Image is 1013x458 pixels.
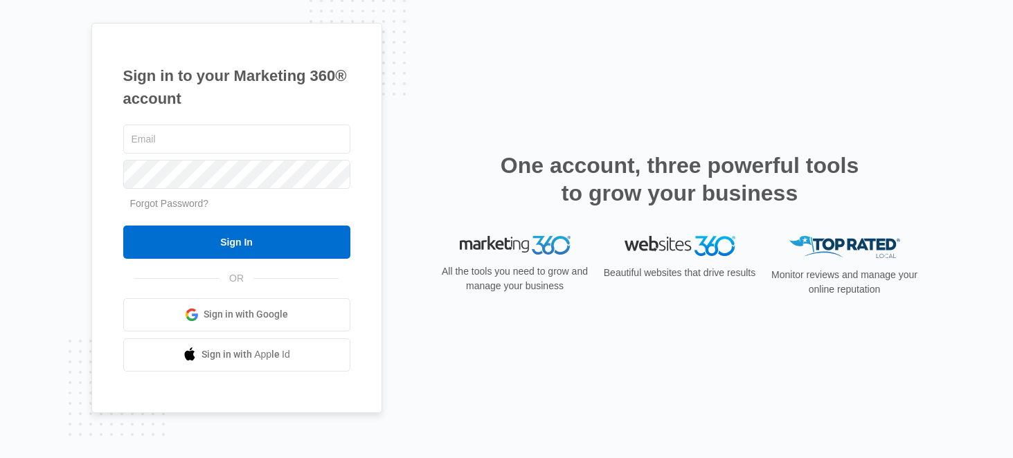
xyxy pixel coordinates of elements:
[123,125,350,154] input: Email
[219,271,253,286] span: OR
[123,338,350,372] a: Sign in with Apple Id
[438,264,593,293] p: All the tools you need to grow and manage your business
[767,268,922,297] p: Monitor reviews and manage your online reputation
[789,236,900,259] img: Top Rated Local
[496,152,863,207] h2: One account, three powerful tools to grow your business
[625,236,735,256] img: Websites 360
[130,198,209,209] a: Forgot Password?
[123,64,350,110] h1: Sign in to your Marketing 360® account
[201,347,290,362] span: Sign in with Apple Id
[460,236,571,255] img: Marketing 360
[123,298,350,331] a: Sign in with Google
[123,226,350,259] input: Sign In
[602,266,757,280] p: Beautiful websites that drive results
[204,307,288,322] span: Sign in with Google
